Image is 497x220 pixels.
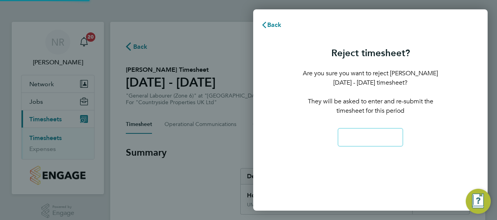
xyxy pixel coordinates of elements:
p: They will be asked to enter and re-submit the timesheet for this period [302,97,439,115]
p: Are you sure you want to reject [PERSON_NAME] [DATE] - [DATE] timesheet? [302,69,439,87]
h3: Reject timesheet? [302,47,439,59]
button: Engage Resource Center [466,189,491,214]
button: Back [253,17,290,33]
span: Back [267,21,282,28]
